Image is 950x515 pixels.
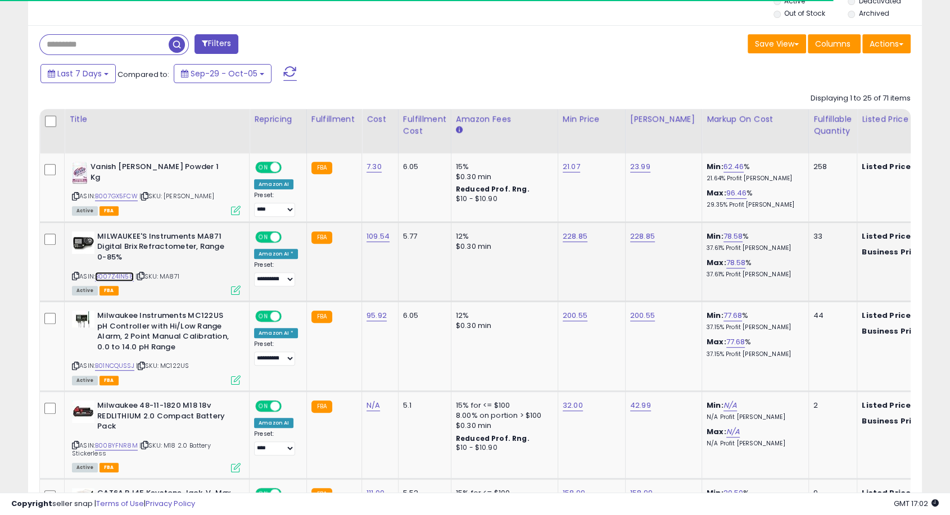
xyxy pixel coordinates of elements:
b: Min: [707,310,723,321]
div: [PERSON_NAME] [630,113,697,125]
button: Save View [748,34,806,53]
b: Listed Price: [862,310,913,321]
div: $0.30 min [456,421,549,431]
small: FBA [311,162,332,174]
b: Business Price: [862,416,924,426]
span: | SKU: [PERSON_NAME] [139,192,214,200]
div: % [707,188,800,209]
div: ASIN: [72,231,241,294]
b: Min: [707,231,723,241]
span: All listings currently available for purchase on Amazon [72,206,98,216]
span: 2025-10-13 17:02 GMT [894,498,939,509]
div: Preset: [254,430,298,455]
span: | SKU: M18 2.0 Battery Stickerless [72,441,211,458]
b: Min: [707,400,723,411]
button: Columns [808,34,861,53]
span: OFF [280,402,298,411]
div: ASIN: [72,400,241,471]
div: 33 [813,231,848,241]
span: FBA [99,286,119,295]
a: N/A [367,400,380,411]
div: Repricing [254,113,302,125]
div: 6.05 [403,311,442,321]
div: % [707,231,800,252]
span: FBA [99,463,119,472]
a: Terms of Use [96,498,144,509]
a: 7.30 [367,161,382,172]
div: seller snap | | [11,499,195,509]
span: OFF [280,163,298,172]
div: 5.1 [403,400,442,411]
div: % [707,311,800,331]
span: All listings currently available for purchase on Amazon [72,286,98,295]
a: 62.46 [723,161,744,172]
small: FBA [311,231,332,244]
div: 5.77 [403,231,442,241]
a: N/A [726,426,740,437]
b: Max: [707,426,726,437]
a: 228.85 [630,231,655,242]
a: 21.07 [563,161,580,172]
span: Columns [815,38,851,49]
img: 41qRsmG-Q0L._SL40_.jpg [72,231,94,254]
div: Displaying 1 to 25 of 71 items [811,93,911,104]
label: Out of Stock [784,8,825,18]
a: B01NCQUSSJ [95,361,134,371]
button: Filters [194,34,238,54]
a: 42.99 [630,400,651,411]
a: 200.55 [563,310,587,321]
span: FBA [99,376,119,385]
small: FBA [311,400,332,413]
div: Preset: [254,192,298,217]
span: | SKU: MA871 [135,272,179,281]
div: $0.30 min [456,241,549,252]
a: 96.46 [726,188,747,199]
small: Amazon Fees. [456,125,463,135]
span: All listings currently available for purchase on Amazon [72,376,98,385]
div: $10 - $10.90 [456,194,549,204]
div: 12% [456,231,549,241]
img: 31VWWeRggAL._SL40_.jpg [72,311,94,327]
span: ON [256,402,270,411]
div: 44 [813,311,848,321]
a: 228.85 [563,231,587,242]
span: All listings currently available for purchase on Amazon [72,463,98,472]
span: ON [256,312,270,321]
a: 77.68 [723,310,743,321]
div: $0.30 min [456,321,549,331]
div: $0.30 min [456,172,549,182]
p: 37.61% Profit [PERSON_NAME] [707,244,800,252]
p: N/A Profit [PERSON_NAME] [707,413,800,421]
a: 109.54 [367,231,390,242]
button: Actions [862,34,911,53]
p: 29.35% Profit [PERSON_NAME] [707,201,800,209]
div: Markup on Cost [707,113,804,125]
div: % [707,258,800,279]
a: B00BYFNR8M [95,441,138,450]
span: Last 7 Days [57,68,102,79]
b: Listed Price: [862,161,913,172]
div: Cost [367,113,393,125]
b: Milwaukee Instruments MC122US pH Controller with Hi/Low Range Alarm, 2 Point Manual Calibration, ... [97,311,234,355]
img: 41Pf2NrsVUL._SL40_.jpg [72,162,88,184]
a: 23.99 [630,161,650,172]
div: % [707,337,800,358]
b: Min: [707,161,723,172]
a: 95.92 [367,310,387,321]
a: 200.55 [630,310,655,321]
b: MILWAUKEE'S Instruments MA871 Digital Brix Refractometer, Range 0-85% [97,231,234,266]
b: Listed Price: [862,231,913,241]
span: OFF [280,312,298,321]
div: Amazon AI * [254,249,298,259]
div: 258 [813,162,848,172]
span: | SKU: MC122US [136,361,189,370]
b: Max: [707,336,726,347]
strong: Copyright [11,498,52,509]
p: 37.15% Profit [PERSON_NAME] [707,323,800,331]
a: 77.68 [726,336,745,348]
label: Archived [859,8,889,18]
b: Business Price: [862,247,924,257]
div: Amazon Fees [456,113,553,125]
div: Preset: [254,340,298,366]
p: 37.15% Profit [PERSON_NAME] [707,350,800,358]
